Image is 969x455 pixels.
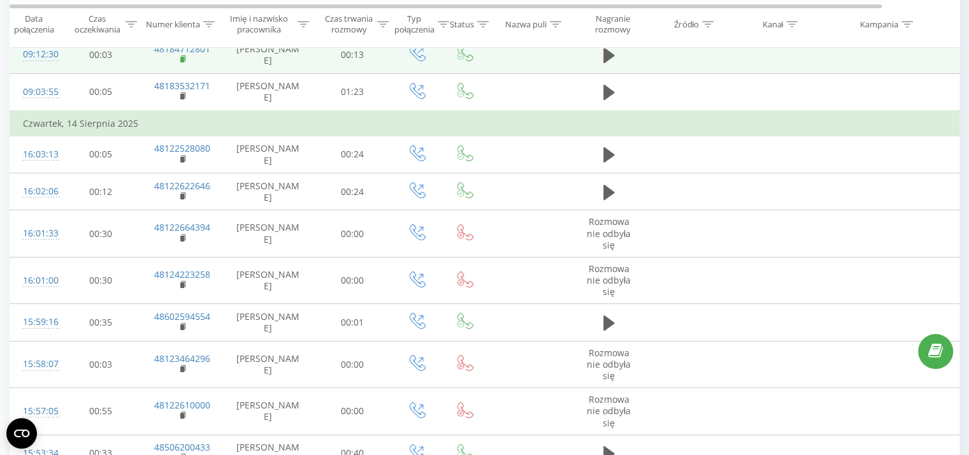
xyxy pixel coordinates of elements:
[587,263,631,298] span: Rozmowa nie odbyła się
[72,13,122,35] div: Czas oczekiwania
[154,221,210,233] a: 48122664394
[224,388,313,435] td: [PERSON_NAME]
[23,80,48,105] div: 09:03:55
[450,18,474,29] div: Status
[154,441,210,453] a: 48506200433
[154,43,210,55] a: 48184712801
[154,352,210,365] a: 48123464296
[324,13,374,35] div: Czas trwania rozmowy
[587,215,631,250] span: Rozmowa nie odbyła się
[224,341,313,388] td: [PERSON_NAME]
[313,341,392,388] td: 00:00
[61,36,141,73] td: 00:03
[587,393,631,428] span: Rozmowa nie odbyła się
[23,179,48,204] div: 16:02:06
[313,257,392,304] td: 00:00
[224,210,313,257] td: [PERSON_NAME]
[154,142,210,154] a: 48122528080
[313,136,392,173] td: 00:24
[23,352,48,377] div: 15:58:07
[224,136,313,173] td: [PERSON_NAME]
[313,388,392,435] td: 00:00
[146,18,200,29] div: Numer klienta
[674,18,699,29] div: Źródło
[61,136,141,173] td: 00:05
[61,173,141,210] td: 00:12
[23,268,48,293] div: 16:01:00
[154,310,210,322] a: 48602594554
[313,36,392,73] td: 00:13
[313,73,392,111] td: 01:23
[587,347,631,382] span: Rozmowa nie odbyła się
[224,13,295,35] div: Imię i nazwisko pracownika
[154,180,210,192] a: 48122622646
[313,304,392,341] td: 00:01
[224,36,313,73] td: [PERSON_NAME]
[582,13,643,35] div: Nagranie rozmowy
[860,18,898,29] div: Kampania
[61,304,141,341] td: 00:35
[154,268,210,280] a: 48124223258
[224,173,313,210] td: [PERSON_NAME]
[313,210,392,257] td: 00:00
[23,399,48,424] div: 15:57:05
[61,73,141,111] td: 00:05
[224,304,313,341] td: [PERSON_NAME]
[224,257,313,304] td: [PERSON_NAME]
[23,221,48,246] div: 16:01:33
[154,399,210,411] a: 48122610000
[6,418,37,449] button: Open CMP widget
[505,18,547,29] div: Nazwa puli
[61,210,141,257] td: 00:30
[313,173,392,210] td: 00:24
[394,13,434,35] div: Typ połączenia
[762,18,783,29] div: Kanał
[23,42,48,67] div: 09:12:30
[61,341,141,388] td: 00:03
[224,73,313,111] td: [PERSON_NAME]
[154,80,210,92] a: 48183532171
[23,310,48,335] div: 15:59:16
[23,142,48,167] div: 16:03:13
[10,13,57,35] div: Data połączenia
[61,257,141,304] td: 00:30
[61,388,141,435] td: 00:55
